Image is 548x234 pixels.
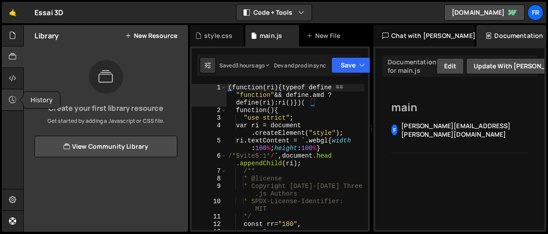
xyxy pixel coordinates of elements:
[236,4,312,21] button: Code + Tools
[437,58,464,74] button: Edit
[34,31,59,41] h2: Library
[373,25,475,46] div: Chat with [PERSON_NAME]
[260,31,282,40] div: main.js
[192,183,227,198] div: 9
[2,2,24,23] a: 🤙
[192,114,227,122] div: 3
[306,31,344,40] div: New File
[393,126,396,134] span: f
[192,107,227,114] div: 2
[31,117,181,125] p: Get started by adding a Javascript or CSS file.
[204,31,232,40] div: style.css
[192,221,227,228] div: 12
[444,4,525,21] a: [DOMAIN_NAME]
[331,57,375,73] button: Save
[34,7,63,18] div: Essai 3D
[31,104,181,112] h3: Create your first library resource
[265,62,326,69] div: Dev and prod in sync
[192,122,227,137] div: 4
[192,84,227,107] div: 1
[401,121,510,138] span: [PERSON_NAME][EMAIL_ADDRESS][PERSON_NAME][DOMAIN_NAME]
[192,198,227,213] div: 10
[23,92,60,109] div: History
[219,62,265,69] div: Saved
[192,213,227,221] div: 11
[385,58,437,75] div: Documentation for main.js
[192,175,227,183] div: 8
[125,32,177,39] button: New Resource
[235,62,265,69] div: 3 hours ago
[391,100,528,114] h2: main
[192,152,227,167] div: 6
[34,136,177,157] a: View Community Library
[527,4,544,21] a: Fr
[476,25,546,46] div: Documentation
[192,137,227,152] div: 5
[192,167,227,175] div: 7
